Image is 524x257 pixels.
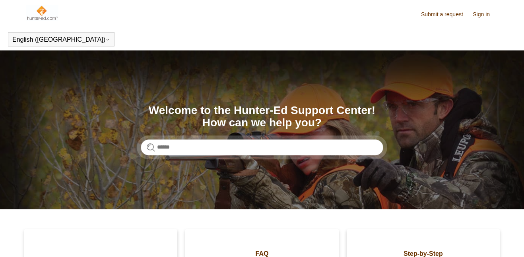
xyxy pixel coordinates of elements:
img: Hunter-Ed Help Center home page [26,5,58,21]
a: Sign in [473,10,498,19]
button: English ([GEOGRAPHIC_DATA]) [12,36,110,43]
input: Search [141,139,383,155]
a: Submit a request [421,10,471,19]
h1: Welcome to the Hunter-Ed Support Center! How can we help you? [141,104,383,129]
